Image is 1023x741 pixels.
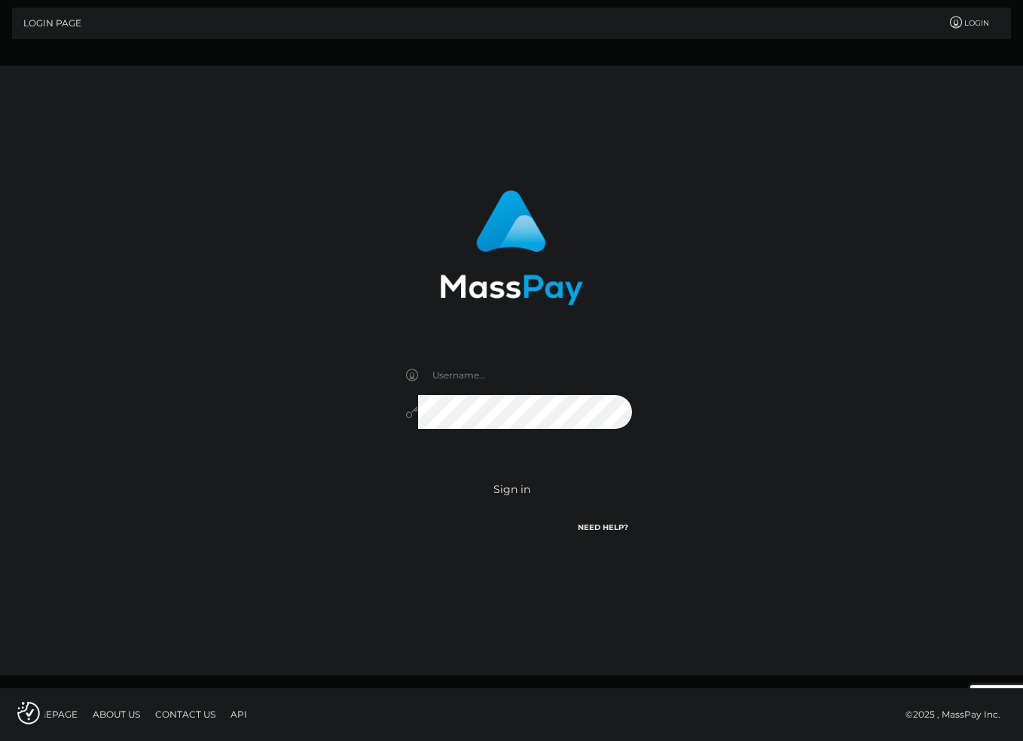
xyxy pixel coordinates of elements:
div: © 2025 , MassPay Inc. [905,706,1012,723]
a: Contact Us [149,703,221,726]
a: Login [940,8,997,39]
a: API [224,703,253,726]
button: Consent Preferences [17,702,40,724]
img: Revisit consent button [17,702,40,724]
button: Sign in [395,471,628,508]
a: Login Page [23,8,81,39]
a: Homepage [17,703,84,726]
input: Username... [418,358,632,392]
a: Need Help? [578,522,628,532]
img: MassPay Login [440,190,583,305]
a: About Us [87,703,146,726]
